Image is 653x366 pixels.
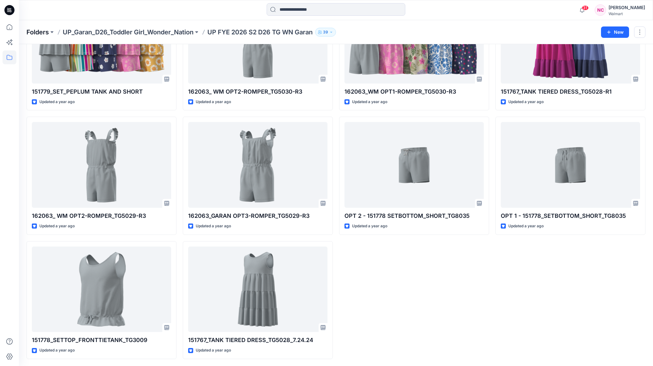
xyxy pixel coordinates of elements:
div: NC [595,4,606,16]
p: Updated a year ago [39,99,75,105]
p: 162063_GARAN OPT3-ROMPER_TG5029-R3 [188,212,327,220]
a: 151778_SETTOP_FRONTTIETANK_TG3009 [32,247,171,332]
p: Updated a year ago [352,99,387,105]
p: Updated a year ago [39,223,75,229]
p: 151779_SET_PEPLUM TANK AND SHORT [32,87,171,96]
a: UP_Garan_D26_Toddler Girl_Wonder_Nation [63,28,194,37]
span: 31 [582,5,589,10]
p: 151767_TANK TIERED DRESS_TG5028_7.24.24 [188,336,327,345]
p: Updated a year ago [196,347,231,354]
p: Updated a year ago [508,223,544,229]
p: 151767_TANK TIERED DRESS_TG5028-R1 [501,87,640,96]
p: OPT 2 - 151778 SETBOTTOM_SHORT_TG8035 [344,212,484,220]
p: Updated a year ago [196,99,231,105]
a: OPT 1 - 151778_SETBOTTOM_SHORT_TG8035 [501,122,640,208]
a: OPT 2 - 151778 SETBOTTOM_SHORT_TG8035 [344,122,484,208]
p: 162063_ WM OPT2-ROMPER_TG5029-R3 [32,212,171,220]
p: OPT 1 - 151778_SETBOTTOM_SHORT_TG8035 [501,212,640,220]
p: 39 [323,29,328,36]
p: Updated a year ago [352,223,387,229]
p: 162063_ WM OPT2-ROMPER_TG5030-R3 [188,87,327,96]
a: 151767_TANK TIERED DRESS_TG5028_7.24.24 [188,247,327,332]
p: 162063_WM OPT1-ROMPER_TG5030-R3 [344,87,484,96]
div: Walmart [609,11,645,16]
div: [PERSON_NAME] [609,4,645,11]
p: 151778_SETTOP_FRONTTIETANK_TG3009 [32,336,171,345]
p: Updated a year ago [39,347,75,354]
button: 39 [315,28,336,37]
a: 162063_GARAN OPT3-ROMPER_TG5029-R3 [188,122,327,208]
a: Folders [26,28,49,37]
p: UP FYE 2026 S2 D26 TG WN Garan [207,28,313,37]
button: New [601,26,629,38]
a: 162063_ WM OPT2-ROMPER_TG5029-R3 [32,122,171,208]
p: Updated a year ago [196,223,231,229]
p: Updated a year ago [508,99,544,105]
